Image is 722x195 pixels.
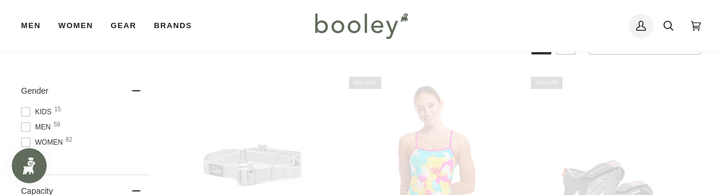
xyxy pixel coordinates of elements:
a: View list mode [556,35,576,54]
span: Brands [154,20,192,32]
span: Men [21,122,54,132]
span: Women [58,20,93,32]
a: Sort options [589,35,701,54]
span: 59 [54,122,60,128]
span: Women [21,137,66,148]
div: Showing results for " " [21,35,523,54]
span: Gear [110,20,136,32]
a: View grid mode [531,35,551,54]
span: Men [21,20,41,32]
span: 82 [65,137,72,143]
span: Kids [21,107,55,117]
iframe: Button to open loyalty program pop-up [12,148,47,183]
span: Gender [21,86,49,95]
span: 15 [54,107,61,112]
img: Booley [310,9,412,43]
